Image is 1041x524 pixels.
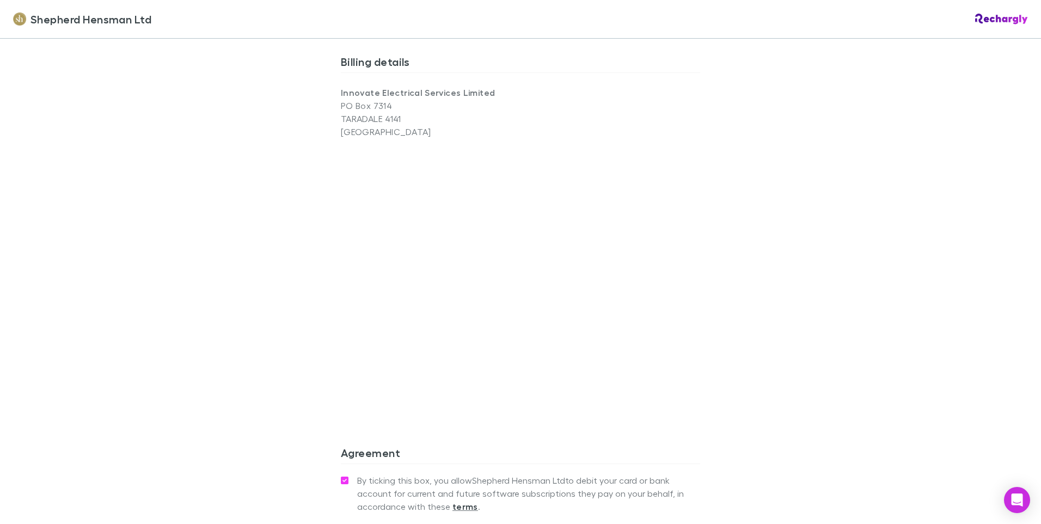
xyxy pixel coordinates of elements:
[341,55,700,72] h3: Billing details
[341,86,520,99] p: Innovate Electrical Services Limited
[30,11,151,27] span: Shepherd Hensman Ltd
[13,13,26,26] img: Shepherd Hensman Ltd's Logo
[357,474,700,513] span: By ticking this box, you allow Shepherd Hensman Ltd to debit your card or bank account for curren...
[1004,487,1030,513] div: Open Intercom Messenger
[975,14,1028,25] img: Rechargly Logo
[341,125,520,138] p: [GEOGRAPHIC_DATA]
[341,446,700,464] h3: Agreement
[339,145,702,396] iframe: Secure address input frame
[452,501,478,512] strong: terms
[341,99,520,112] p: PO Box 7314
[341,112,520,125] p: TARADALE 4141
